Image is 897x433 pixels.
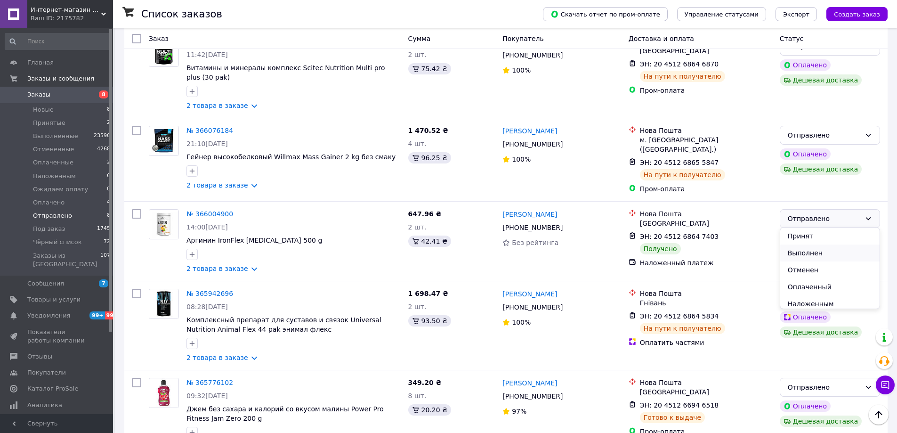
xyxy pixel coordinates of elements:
[543,7,668,21] button: Скачать отчет по пром-оплате
[186,181,248,189] a: 2 товара в заказе
[107,119,110,127] span: 2
[502,126,557,136] a: [PERSON_NAME]
[33,132,78,140] span: Выполненные
[869,405,889,425] button: Наверх
[27,384,78,393] span: Каталог ProSale
[104,238,110,246] span: 72
[408,315,451,327] div: 93.50 ₴
[27,401,62,409] span: Аналитика
[780,163,862,175] div: Дешевая доставка
[33,225,65,233] span: Под заказ
[33,252,100,269] span: Заказы из [GEOGRAPHIC_DATA]
[780,416,862,427] div: Дешевая доставка
[186,237,322,244] a: Аргинин IronFlex [MEDICAL_DATA] 500 g
[685,11,759,18] span: Управление статусами
[107,212,110,220] span: 8
[27,90,50,99] span: Заказы
[33,172,76,180] span: Наложенным
[640,289,772,298] div: Нова Пошта
[502,392,563,400] span: [PHONE_NUMBER]
[502,140,563,148] span: [PHONE_NUMBER]
[408,379,442,386] span: 349.20 ₴
[780,148,831,160] div: Оплачено
[186,64,385,81] a: Витамины и минералы комплекс Scitec Nutrition Multi pro plus (30 pak)
[780,400,831,412] div: Оплачено
[149,126,179,156] a: Фото товару
[186,354,248,361] a: 2 товара в заказе
[502,210,557,219] a: [PERSON_NAME]
[33,145,74,154] span: Отмененные
[408,35,431,42] span: Сумма
[502,51,563,59] span: [PHONE_NUMBER]
[640,312,719,320] span: ЭН: 20 4512 6864 5834
[640,401,719,409] span: ЭН: 20 4512 6694 6518
[640,46,772,56] div: [GEOGRAPHIC_DATA]
[186,290,233,297] a: № 365942696
[408,51,427,58] span: 2 шт.
[788,382,861,392] div: Отправлено
[33,106,54,114] span: Новые
[105,311,121,319] span: 99+
[780,295,880,312] li: Наложенным
[107,198,110,207] span: 4
[186,303,228,310] span: 08:28[DATE]
[876,376,895,394] button: Чат с покупателем
[149,378,178,408] img: Фото товару
[27,279,64,288] span: Сообщения
[186,379,233,386] a: № 365776102
[640,86,772,95] div: Пром-оплата
[640,387,772,397] div: [GEOGRAPHIC_DATA]
[629,35,694,42] span: Доставка и оплата
[33,185,88,194] span: Ожидаем оплату
[408,303,427,310] span: 2 шт.
[640,60,719,68] span: ЭН: 20 4512 6864 6870
[502,35,544,42] span: Покупатель
[502,378,557,388] a: [PERSON_NAME]
[186,127,233,134] a: № 366076184
[186,223,228,231] span: 14:00[DATE]
[780,228,880,245] li: Принят
[640,378,772,387] div: Нова Пошта
[640,412,705,423] div: Готово к выдаче
[149,210,178,239] img: Фото товару
[186,102,248,109] a: 2 товара в заказе
[640,71,725,82] div: На пути к получателю
[640,135,772,154] div: м. [GEOGRAPHIC_DATA] ([GEOGRAPHIC_DATA].)
[780,74,862,86] div: Дешевая доставка
[780,311,831,323] div: Оплачено
[97,145,110,154] span: 4268
[640,159,719,166] span: ЭН: 20 4512 6865 5847
[149,35,169,42] span: Заказ
[186,265,248,272] a: 2 товара в заказе
[31,14,113,23] div: Ваш ID: 2175782
[640,169,725,180] div: На пути к получателю
[408,127,449,134] span: 1 470.52 ₴
[97,225,110,233] span: 1745
[780,245,880,261] li: Выполнен
[27,74,94,83] span: Заказы и сообщения
[107,172,110,180] span: 6
[640,209,772,219] div: Нова Пошта
[826,7,888,21] button: Создать заказ
[149,126,178,155] img: Фото товару
[27,368,66,377] span: Покупатели
[186,51,228,58] span: 11:42[DATE]
[186,316,381,333] span: Комплексный препарат для суставов и связок Universal Nutrition Animal Flex 44 pak энимал флекс
[783,11,809,18] span: Экспорт
[640,243,681,254] div: Получено
[788,130,861,140] div: Отправлено
[502,303,563,311] span: [PHONE_NUMBER]
[408,210,442,218] span: 647.96 ₴
[141,8,222,20] h1: Список заказов
[640,338,772,347] div: Оплатить частями
[99,90,108,98] span: 8
[31,6,101,14] span: Интернет-магазин спортивного питания и товаров для фитнеса Protein Lounge
[817,10,888,17] a: Создать заказ
[640,323,725,334] div: На пути к получателю
[408,152,451,163] div: 96.25 ₴
[512,66,531,74] span: 100%
[186,140,228,147] span: 21:10[DATE]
